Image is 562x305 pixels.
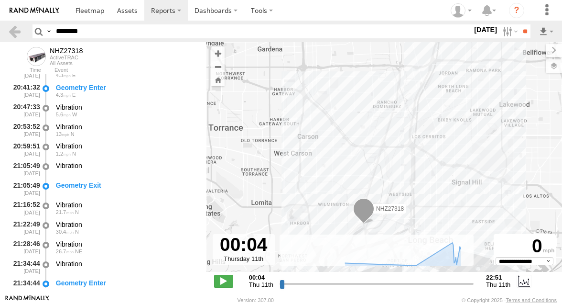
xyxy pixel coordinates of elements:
[509,3,524,18] i: ?
[56,83,197,92] div: Geometry Enter
[8,68,41,73] div: Time
[472,24,499,35] label: [DATE]
[8,160,41,178] div: 21:05:49 [DATE]
[75,229,79,235] span: Heading: 17
[56,181,197,190] div: Geometry Exit
[56,103,197,112] div: Vibration
[75,209,79,215] span: Heading: 18
[56,209,74,215] span: 21.7
[238,297,274,303] div: Version: 307.00
[8,258,41,276] div: 21:34:44 [DATE]
[56,131,69,137] span: 13
[56,220,197,229] div: Vibration
[499,24,519,38] label: Search Filter Options
[8,24,22,38] a: Back to previous Page
[56,260,197,268] div: Vibration
[538,24,554,38] label: Export results as...
[8,278,41,295] div: 21:34:44 [DATE]
[56,240,197,249] div: Vibration
[5,295,49,305] a: Visit our Website
[56,123,197,131] div: Vibration
[8,180,41,197] div: 21:05:49 [DATE]
[56,229,74,235] span: 30.4
[8,82,41,100] div: 20:41:32 [DATE]
[56,112,71,117] span: 5.6
[8,121,41,139] div: 20:53:52 [DATE]
[211,60,225,73] button: Zoom out
[56,279,197,287] div: Geometry Enter
[50,47,83,55] div: NHZ27318 - View Asset History
[462,297,557,303] div: © Copyright 2025 -
[8,238,41,256] div: 21:28:46 [DATE]
[72,92,76,98] span: Heading: 111
[8,219,41,237] div: 21:22:49 [DATE]
[447,3,475,18] div: Zulema McIntosch
[56,72,71,78] span: 4.3
[8,199,41,217] div: 21:16:52 [DATE]
[495,236,554,257] div: 0
[50,60,83,66] div: All Assets
[56,142,197,150] div: Vibration
[211,47,225,60] button: Zoom in
[56,161,197,170] div: Vibration
[10,7,59,14] img: rand-logo.svg
[486,274,510,281] strong: 22:51
[72,151,76,157] span: Heading: 8
[56,92,71,98] span: 4.3
[506,297,557,303] a: Terms and Conditions
[72,112,77,117] span: Heading: 255
[54,68,206,73] div: Event
[376,205,404,212] span: NHZ27318
[8,102,41,119] div: 20:47:33 [DATE]
[249,281,273,288] span: Thu 11th Sep 2025
[71,131,75,137] span: Heading: 350
[56,249,74,254] span: 26.7
[211,73,225,86] button: Zoom Home
[56,201,197,209] div: Vibration
[56,151,71,157] span: 1.2
[75,249,82,254] span: Heading: 35
[50,55,83,60] div: ActiveTRAC
[45,24,53,38] label: Search Query
[214,275,233,287] label: Play/Stop
[486,281,510,288] span: Thu 11th Sep 2025
[8,141,41,158] div: 20:59:51 [DATE]
[72,72,76,78] span: Heading: 111
[249,274,273,281] strong: 00:04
